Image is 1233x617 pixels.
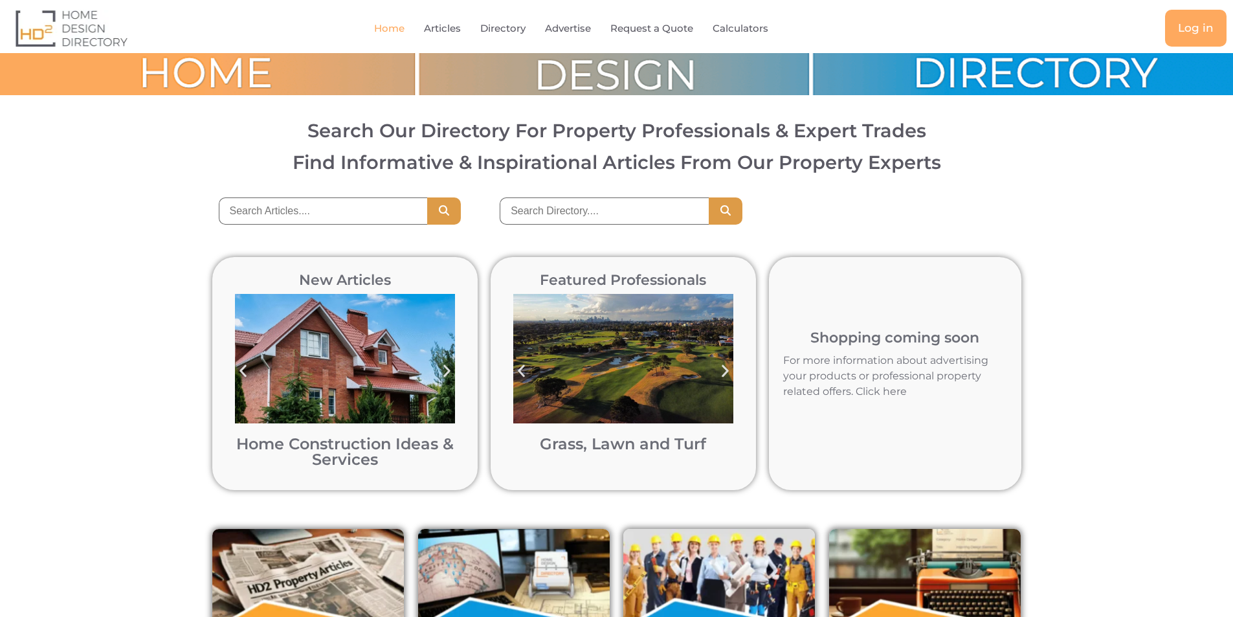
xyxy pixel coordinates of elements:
a: Advertise [545,14,591,43]
div: Next [432,357,461,386]
input: Search Directory.... [500,197,709,225]
div: Previous [507,357,536,386]
nav: Menu [250,14,922,43]
span: Log in [1178,23,1214,34]
a: Home Construction Ideas & Services [236,434,454,469]
h3: Find Informative & Inspirational Articles From Our Property Experts [25,153,1208,172]
div: Previous [228,357,258,386]
a: Articles [424,14,461,43]
a: Home [374,14,405,43]
button: Search [709,197,742,225]
button: Search [427,197,461,225]
img: Bonnie Doon Golf Club in Sydney post turf pigment [513,294,733,423]
h2: Featured Professionals [507,273,740,287]
h2: Search Our Directory For Property Professionals & Expert Trades [25,121,1208,140]
a: Request a Quote [610,14,693,43]
h2: New Articles [228,273,461,287]
div: Next [711,357,740,386]
a: Grass, Lawn and Turf [540,434,706,453]
input: Search Articles.... [219,197,428,225]
a: Log in [1165,10,1227,47]
a: Calculators [713,14,768,43]
a: Directory [480,14,526,43]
